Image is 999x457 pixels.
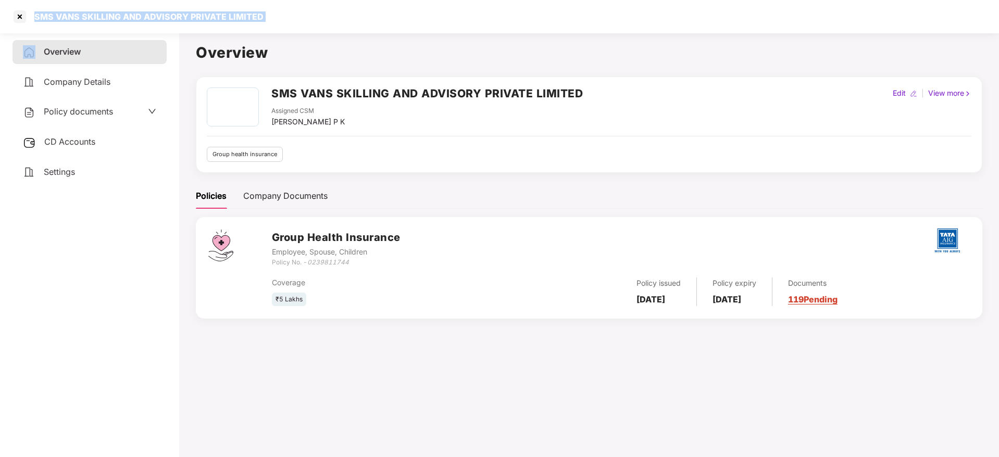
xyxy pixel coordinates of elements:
b: [DATE] [636,294,665,304]
b: [DATE] [713,294,741,304]
img: svg+xml;base64,PHN2ZyB4bWxucz0iaHR0cDovL3d3dy53My5vcmcvMjAwMC9zdmciIHdpZHRoPSIyNCIgaGVpZ2h0PSIyNC... [23,46,35,59]
div: ₹5 Lakhs [272,293,306,307]
span: CD Accounts [44,136,95,147]
div: Policy No. - [272,258,401,268]
div: Policy issued [636,277,681,289]
h1: Overview [196,41,982,64]
img: svg+xml;base64,PHN2ZyB3aWR0aD0iMjUiIGhlaWdodD0iMjQiIHZpZXdCb3g9IjAgMCAyNSAyNCIgZmlsbD0ibm9uZSIgeG... [23,136,36,149]
span: Overview [44,46,81,57]
div: View more [926,87,973,99]
i: 0239811744 [307,258,349,266]
div: SMS VANS SKILLING AND ADVISORY PRIVATE LIMITED [28,11,264,22]
span: down [148,107,156,116]
div: Policy expiry [713,277,756,289]
div: Documents [788,277,838,289]
div: Policies [196,189,227,202]
h3: Group Health Insurance [272,230,401,246]
div: Coverage [272,277,505,288]
span: Company Details [44,77,110,87]
div: Group health insurance [207,147,283,162]
img: tatag.png [929,222,966,259]
img: svg+xml;base64,PHN2ZyB4bWxucz0iaHR0cDovL3d3dy53My5vcmcvMjAwMC9zdmciIHdpZHRoPSIyNCIgaGVpZ2h0PSIyNC... [23,76,35,88]
span: Settings [44,167,75,177]
h2: SMS VANS SKILLING AND ADVISORY PRIVATE LIMITED [271,85,583,102]
div: [PERSON_NAME] P K [271,116,345,128]
img: svg+xml;base64,PHN2ZyB4bWxucz0iaHR0cDovL3d3dy53My5vcmcvMjAwMC9zdmciIHdpZHRoPSIyNCIgaGVpZ2h0PSIyNC... [23,106,35,119]
img: editIcon [910,90,917,97]
div: Assigned CSM [271,106,345,116]
div: Employee, Spouse, Children [272,246,401,258]
img: svg+xml;base64,PHN2ZyB4bWxucz0iaHR0cDovL3d3dy53My5vcmcvMjAwMC9zdmciIHdpZHRoPSI0Ny43MTQiIGhlaWdodD... [208,230,233,261]
a: 119 Pending [788,294,838,304]
div: Company Documents [243,189,328,202]
div: Edit [891,87,908,99]
div: | [919,87,926,99]
span: Policy documents [44,106,113,117]
img: svg+xml;base64,PHN2ZyB4bWxucz0iaHR0cDovL3d3dy53My5vcmcvMjAwMC9zdmciIHdpZHRoPSIyNCIgaGVpZ2h0PSIyNC... [23,166,35,179]
img: rightIcon [964,90,971,97]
